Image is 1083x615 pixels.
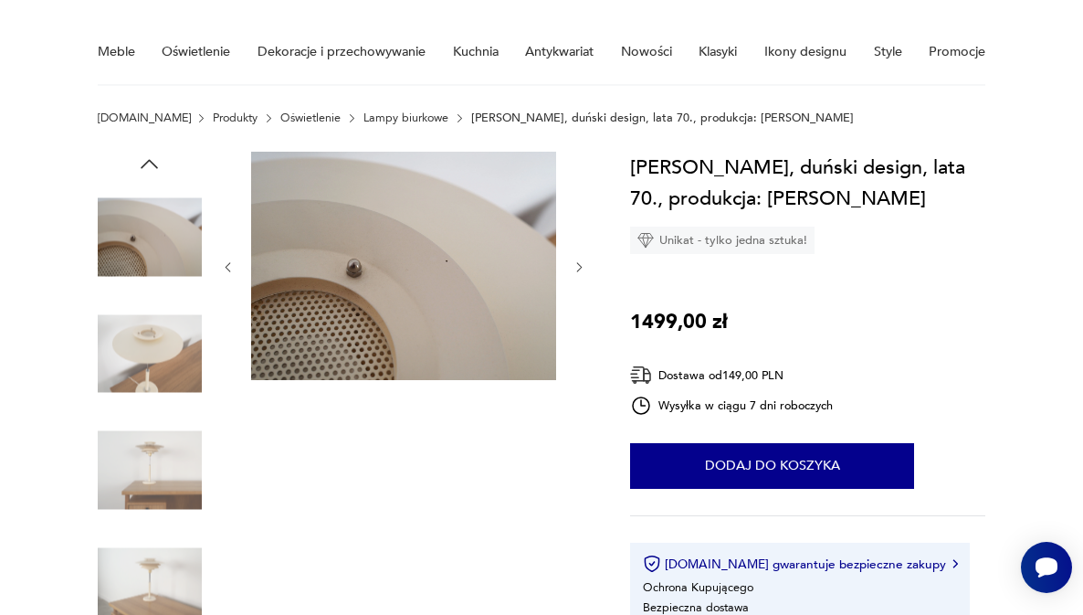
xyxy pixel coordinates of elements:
[952,559,958,568] img: Ikona strzałki w prawo
[699,20,737,83] a: Klasyki
[621,20,672,83] a: Nowości
[929,20,985,83] a: Promocje
[874,20,902,83] a: Style
[630,152,985,214] h1: [PERSON_NAME], duński design, lata 70., produkcja: [PERSON_NAME]
[630,306,728,337] p: 1499,00 zł
[213,111,258,124] a: Produkty
[280,111,341,124] a: Oświetlenie
[643,555,958,573] button: [DOMAIN_NAME] gwarantuje bezpieczne zakupy
[630,395,833,417] div: Wysyłka w ciągu 7 dni roboczych
[251,152,556,380] img: Zdjęcie produktu Lampa biurkowa, duński design, lata 70., produkcja: Dania
[162,20,230,83] a: Oświetlenie
[630,364,833,387] div: Dostawa od 149,00 PLN
[98,186,202,290] img: Zdjęcie produktu Lampa biurkowa, duński design, lata 70., produkcja: Dania
[630,364,652,387] img: Ikona dostawy
[630,443,914,489] button: Dodaj do koszyka
[98,419,202,523] img: Zdjęcie produktu Lampa biurkowa, duński design, lata 70., produkcja: Dania
[643,579,753,596] li: Ochrona Kupującego
[643,555,661,573] img: Ikona certyfikatu
[471,111,854,124] p: [PERSON_NAME], duński design, lata 70., produkcja: [PERSON_NAME]
[98,20,135,83] a: Meble
[764,20,846,83] a: Ikony designu
[637,232,654,249] img: Ikona diamentu
[630,227,815,254] div: Unikat - tylko jedna sztuka!
[98,302,202,406] img: Zdjęcie produktu Lampa biurkowa, duński design, lata 70., produkcja: Dania
[258,20,426,83] a: Dekoracje i przechowywanie
[1021,542,1072,593] iframe: Smartsupp widget button
[363,111,448,124] a: Lampy biurkowe
[98,111,191,124] a: [DOMAIN_NAME]
[525,20,594,83] a: Antykwariat
[453,20,499,83] a: Kuchnia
